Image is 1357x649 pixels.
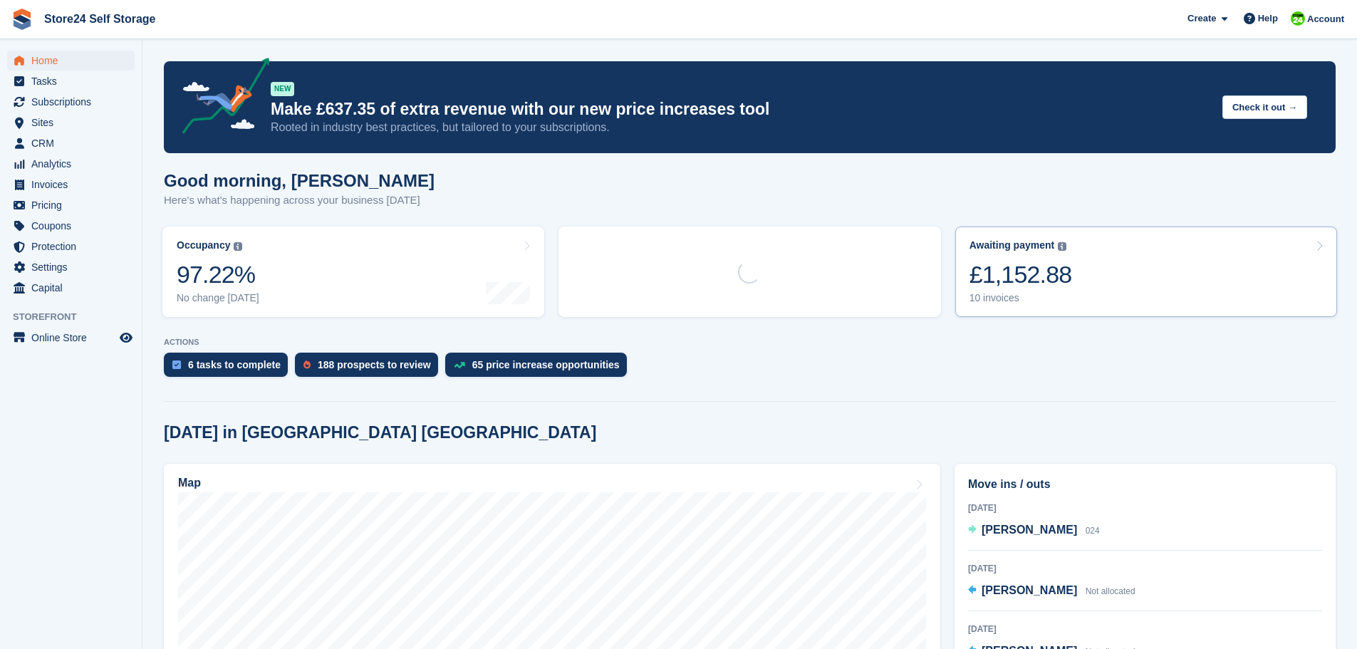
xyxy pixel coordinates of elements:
span: CRM [31,133,117,153]
a: 65 price increase opportunities [445,353,634,384]
span: Settings [31,257,117,277]
div: 188 prospects to review [318,359,431,370]
div: 65 price increase opportunities [472,359,620,370]
a: menu [7,154,135,174]
a: menu [7,328,135,348]
span: [PERSON_NAME] [982,524,1077,536]
a: menu [7,257,135,277]
div: Occupancy [177,239,230,251]
span: Help [1258,11,1278,26]
a: menu [7,92,135,112]
span: Protection [31,237,117,256]
h2: Map [178,477,201,489]
a: menu [7,51,135,71]
div: Awaiting payment [969,239,1055,251]
a: 6 tasks to complete [164,353,295,384]
p: Rooted in industry best practices, but tailored to your subscriptions. [271,120,1211,135]
img: price_increase_opportunities-93ffe204e8149a01c8c9dc8f82e8f89637d9d84a8eef4429ea346261dce0b2c0.svg [454,362,465,368]
a: [PERSON_NAME] 024 [968,521,1100,540]
a: menu [7,237,135,256]
span: Online Store [31,328,117,348]
span: Sites [31,113,117,133]
span: Analytics [31,154,117,174]
img: icon-info-grey-7440780725fd019a000dd9b08b2336e03edf1995a4989e88bcd33f0948082b44.svg [1058,242,1066,251]
h2: Move ins / outs [968,476,1322,493]
a: menu [7,278,135,298]
a: 188 prospects to review [295,353,445,384]
div: 6 tasks to complete [188,359,281,370]
span: 024 [1086,526,1100,536]
div: 10 invoices [969,292,1072,304]
span: Subscriptions [31,92,117,112]
span: Create [1187,11,1216,26]
span: Coupons [31,216,117,236]
img: prospect-51fa495bee0391a8d652442698ab0144808aea92771e9ea1ae160a38d050c398.svg [303,360,311,369]
div: [DATE] [968,502,1322,514]
img: price-adjustments-announcement-icon-8257ccfd72463d97f412b2fc003d46551f7dbcb40ab6d574587a9cd5c0d94... [170,58,270,139]
div: NEW [271,82,294,96]
div: 97.22% [177,260,259,289]
span: Capital [31,278,117,298]
a: Store24 Self Storage [38,7,162,31]
a: menu [7,133,135,153]
span: Not allocated [1086,586,1135,596]
span: Storefront [13,310,142,324]
a: Occupancy 97.22% No change [DATE] [162,227,544,317]
p: Make £637.35 of extra revenue with our new price increases tool [271,99,1211,120]
a: [PERSON_NAME] Not allocated [968,582,1135,601]
span: Home [31,51,117,71]
img: stora-icon-8386f47178a22dfd0bd8f6a31ec36ba5ce8667c1dd55bd0f319d3a0aa187defe.svg [11,9,33,30]
div: [DATE] [968,623,1322,635]
p: Here's what's happening across your business [DATE] [164,192,435,209]
div: [DATE] [968,562,1322,575]
span: Invoices [31,175,117,194]
span: Account [1307,12,1344,26]
img: icon-info-grey-7440780725fd019a000dd9b08b2336e03edf1995a4989e88bcd33f0948082b44.svg [234,242,242,251]
a: menu [7,175,135,194]
button: Check it out → [1222,95,1307,119]
p: ACTIONS [164,338,1336,347]
img: task-75834270c22a3079a89374b754ae025e5fb1db73e45f91037f5363f120a921f8.svg [172,360,181,369]
h2: [DATE] in [GEOGRAPHIC_DATA] [GEOGRAPHIC_DATA] [164,423,596,442]
div: No change [DATE] [177,292,259,304]
a: menu [7,195,135,215]
a: Awaiting payment £1,152.88 10 invoices [955,227,1337,317]
a: menu [7,216,135,236]
img: Robert Sears [1291,11,1305,26]
a: Preview store [118,329,135,346]
span: [PERSON_NAME] [982,584,1077,596]
a: menu [7,71,135,91]
span: Pricing [31,195,117,215]
h1: Good morning, [PERSON_NAME] [164,171,435,190]
a: menu [7,113,135,133]
span: Tasks [31,71,117,91]
div: £1,152.88 [969,260,1072,289]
